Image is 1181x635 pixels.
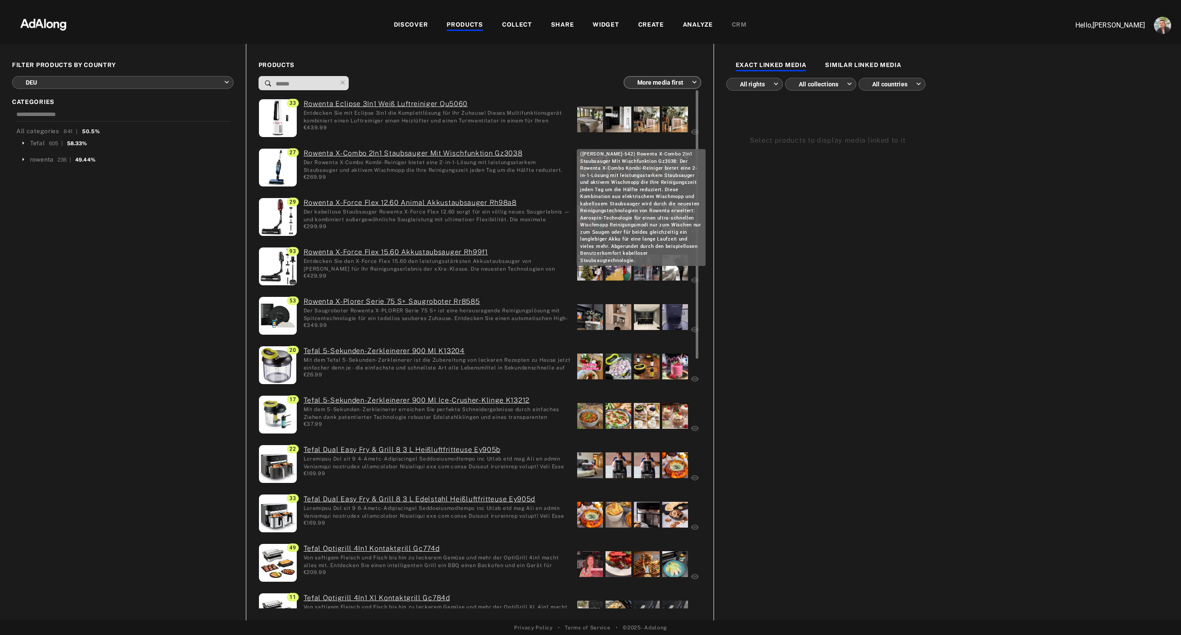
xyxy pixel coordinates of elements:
div: Mit dem Tefal 5-Sekunden-Zerkleinerer ist die Zubereitung von leckeren Rezepten zu Hause jetzt ei... [304,356,571,371]
img: 63233d7d88ed69de3c212112c67096b6.png [6,11,81,37]
div: Der kabellose Staubsauger Rowenta X-Force Flex 12.60 sorgt für ein völlig neues Saugerlebnis — un... [304,208,571,223]
div: Entdecken Sie die 8 3-Liter-Doppelkammer Heißluftfritteuse von Tefal mit der Sie in einem Durchga... [304,455,571,470]
img: ACg8ocLjEk1irI4XXb49MzUGwa4F_C3PpCyg-3CPbiuLEZrYEA=s96-c [1154,17,1171,34]
span: CATEGORIES [12,98,234,107]
a: (ada-rowenta-16) Rowenta X-Force Flex 15.60 Akkustaubsauger Rh99f1: Entdecken Sie den X-Force Fle... [304,247,571,257]
span: 33 [287,494,298,503]
a: (ada-rowenta-667) Tefal Dual Easy Fry & Grill 8 3 L Heißluftfritteuse Ey905b: Entdecken Sie die 8... [304,445,571,455]
a: (ada-rowenta-46) Tefal 5-Sekunden-Zerkleinerer 900 Ml Ice-Crusher-Klinge K13212: Mit dem 5-Sekund... [304,395,571,406]
span: 22 [287,445,298,453]
div: SHARE [551,20,574,31]
div: Von saftigem Fleisch und Fisch bis hin zu leckerem Gemüse und mehr der OptiGrill 4in1 macht alles... [304,554,571,568]
div: €269.99 [304,173,571,181]
p: Hello, [PERSON_NAME] [1059,20,1145,31]
div: €26.99 [304,371,571,379]
a: (ada-rowenta-108) Rowenta X-Force Flex 12.60 Animal Akkustaubsauger Rh98a8: Der kabellose Staubsa... [304,198,571,208]
span: • [616,624,618,632]
div: 605 | [49,140,63,147]
span: 29 [287,198,298,206]
div: 58.33% [67,140,87,147]
a: Privacy Policy [514,624,553,632]
a: (ada-rowenta-260) Tefal Optigrill 4In1 Xl Kontaktgrill Gc784d: Von saftigem Fleisch und Fisch bis... [304,593,571,603]
div: CRM [732,20,747,31]
div: WIDGET [593,20,619,31]
div: €169.99 [304,519,571,527]
div: Entdecken Sie die 8 3-Liter-Doppelkammer Heißluftfritteuse von Tefal mit der Sie in einem Durchga... [304,504,571,519]
button: Account settings [1152,15,1173,36]
div: More media first [631,71,697,94]
div: 236 | [58,156,71,164]
div: €37.99 [304,420,571,428]
div: All countries [866,73,921,95]
span: 27 [287,148,298,157]
div: All collections [793,73,852,95]
div: Der Rowenta X-Combo Kombi-Reiniger bietet eine 2-in-1-Lösung mit leistungsstarkem Staubsauger und... [304,159,571,173]
div: 50.5% [82,128,100,135]
div: €439.99 [304,124,571,131]
span: © 2025 - Adalong [623,624,667,632]
span: 53 [287,296,298,305]
a: (ada-rowenta-228) Rowenta Eclipse 3In1 Weiß Luftreiniger Qu5060: Entdecken Sie mit Eclipse 3in1 d... [304,99,571,109]
div: Der Saugroboter Rowenta X-PLORER Serie 75 S+ ist eine herausragende Reinigungslösung mit Spitzent... [304,307,571,321]
div: Von saftigem Fleisch und Fisch bis hin zu leckerem Gemüse und mehr der OptiGrill XL 4in1 macht al... [304,603,571,618]
div: PRODUCTS [447,20,483,31]
span: 11 [287,593,298,601]
a: Terms of Service [565,624,610,632]
span: 49 [287,543,298,552]
div: SIMILAR LINKED MEDIA [825,61,901,71]
div: €349.99 [304,321,571,329]
a: (ada-rowenta-450) Tefal Dual Easy Fry & Grill 8 3 L Edelstahl Heißluftfritteuse Ey905d: Entdecken... [304,494,571,504]
div: COLLECT [502,20,532,31]
span: 33 [287,99,298,107]
div: €169.99 [304,470,571,477]
div: EXACT LINKED MEDIA [736,61,807,71]
a: (ada-rowenta-542) Rowenta X-Combo 2In1 Staubsauger Mit Wischfunktion Gz3038: Der Rowenta X-Combo ... [304,148,571,159]
div: 841 | [64,128,78,135]
div: Select products to display media linked to it [750,135,1145,146]
div: DEU [20,71,229,94]
div: 49.44% [75,156,95,164]
div: Entdecken Sie mit Eclipse 3in1 die Komplettlösung für Ihr Zuhause! Dieses Multifunktionsgerät kom... [304,109,571,124]
div: All rights [734,73,779,95]
span: PRODUCTS [259,61,701,70]
div: €429.99 [304,272,571,280]
div: €209.99 [304,568,571,576]
div: ([PERSON_NAME]-542) Rowenta X-Combo 2In1 Staubsauger Mit Wischfunktion Gz3038: Der Rowenta X-Comb... [577,149,706,266]
a: (ada-rowenta-742) Tefal 5-Sekunden-Zerkleinerer 900 Ml K13204: Mit dem Tefal 5-Sekunden-Zerkleine... [304,346,571,356]
a: (ada-rowenta-676) Tefal Optigrill 4In1 Kontaktgrill Gc774d: Von saftigem Fleisch und Fisch bis hi... [304,543,571,554]
div: rowenta [30,155,53,164]
div: Entdecken Sie den X-Force Flex 15.60 den leistungsstärksten Akkustaubsauger von Rowenta für Ihr R... [304,257,571,272]
span: FILTER PRODUCTS BY COUNTRY [12,61,234,70]
span: 93 [287,247,298,256]
div: DISCOVER [394,20,428,31]
span: 20 [287,346,298,354]
a: (ada-rowenta-451) Rowenta X-Plorer Serie 75 S+ Saugroboter Rr8585: Der Saugroboter Rowenta X-PLOR... [304,296,571,307]
div: CREATE [638,20,664,31]
div: All categories [16,127,100,136]
span: 17 [287,395,298,404]
div: Mit dem 5-Sekunden-Zerkleinerer erreichen Sie perfekte Schneidergebnisse durch einfaches Ziehen d... [304,406,571,420]
iframe: Chat Widget [1138,594,1181,635]
div: Tefal [30,139,45,148]
span: • [558,624,560,632]
div: ANALYZE [683,20,713,31]
div: €299.99 [304,223,571,230]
